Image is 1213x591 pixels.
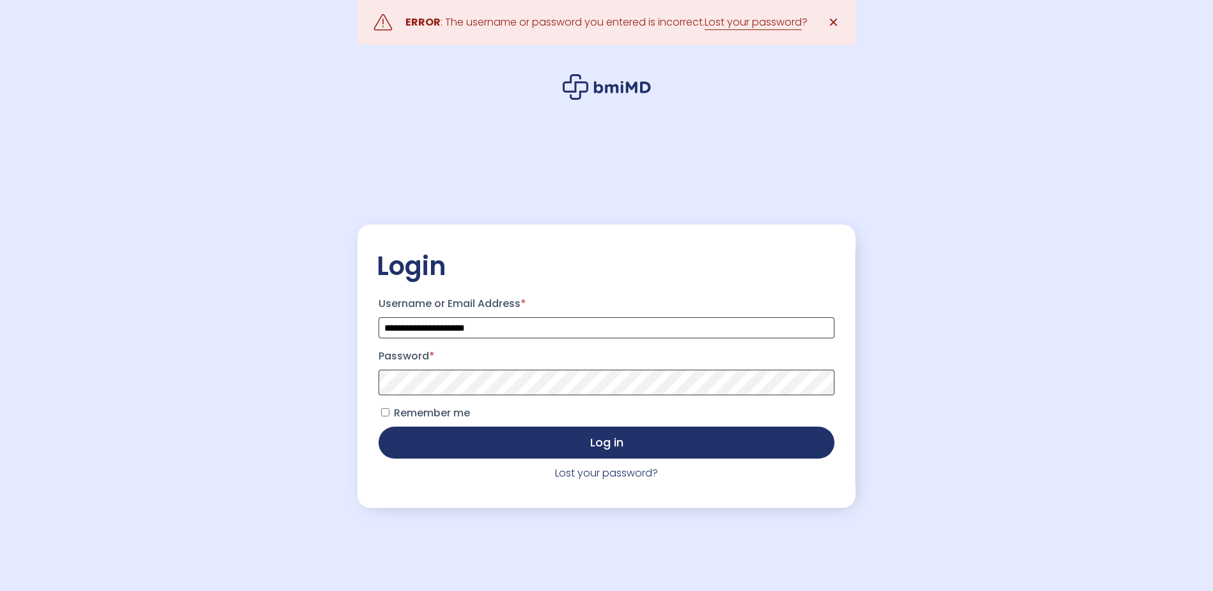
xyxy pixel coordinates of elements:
[828,13,839,31] span: ✕
[379,346,834,366] label: Password
[555,466,658,480] a: Lost your password?
[405,15,441,29] strong: ERROR
[379,427,834,459] button: Log in
[381,408,389,416] input: Remember me
[405,13,808,31] div: : The username or password you entered is incorrect. ?
[820,10,846,35] a: ✕
[379,294,834,314] label: Username or Email Address
[377,250,836,282] h2: Login
[394,406,470,420] span: Remember me
[705,15,802,30] a: Lost your password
